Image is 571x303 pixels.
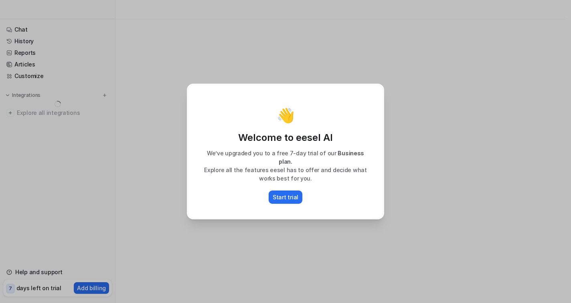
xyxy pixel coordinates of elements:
p: We’ve upgraded you to a free 7-day trial of our [196,149,375,166]
p: 👋 [277,107,295,123]
p: Welcome to eesel AI [196,131,375,144]
button: Start trial [269,191,302,204]
p: Start trial [273,193,298,201]
p: Explore all the features eesel has to offer and decide what works best for you. [196,166,375,183]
